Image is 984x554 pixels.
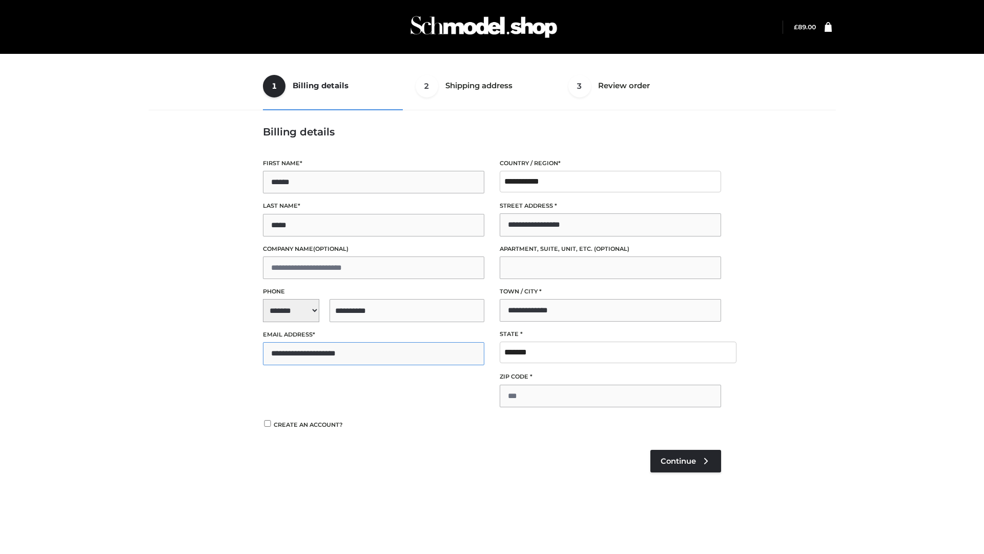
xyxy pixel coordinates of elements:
span: (optional) [313,245,348,252]
h3: Billing details [263,126,721,138]
label: ZIP Code [500,372,721,382]
span: Continue [661,457,696,466]
label: Apartment, suite, unit, etc. [500,244,721,254]
label: Country / Region [500,159,721,168]
label: Street address [500,201,721,211]
label: Last name [263,201,484,211]
span: Create an account? [274,421,343,428]
input: Create an account? [263,420,272,427]
span: £ [794,23,798,31]
a: £89.00 [794,23,816,31]
bdi: 89.00 [794,23,816,31]
label: State [500,329,721,339]
label: Email address [263,330,484,340]
label: Town / City [500,287,721,296]
label: Phone [263,287,484,296]
img: Schmodel Admin 964 [407,7,561,47]
label: Company name [263,244,484,254]
a: Continue [650,450,721,472]
label: First name [263,159,484,168]
span: (optional) [594,245,629,252]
